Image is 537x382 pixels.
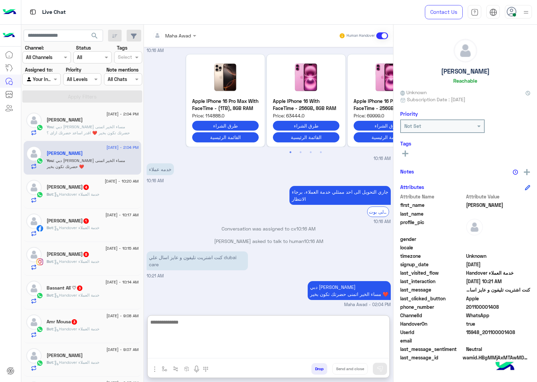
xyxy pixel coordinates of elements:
[147,163,174,175] p: 14/8/2025, 10:16 AM
[83,185,89,190] span: 4
[47,218,89,224] h5: Alaa Mohamed
[400,320,465,327] span: HandoverOn
[354,60,420,94] img: Apple-IPhone-16-Plus-With-FaceTime-256GB-8GB-RAM_Apple_22117_1.jpeg
[296,226,315,231] span: 10:16 AM
[400,168,414,174] h6: Notes
[466,278,531,285] span: 2025-08-14T07:21:08.798Z
[400,140,530,146] h6: Tags
[400,193,465,200] span: Attribute Name
[400,236,465,243] span: gender
[25,44,44,51] label: Channel:
[36,360,43,366] img: WhatsApp
[466,236,531,243] span: null
[66,66,81,73] label: Priority
[297,149,304,156] button: 2 of 2
[400,252,465,260] span: timezone
[106,111,138,117] span: [DATE] - 2:04 PM
[466,193,531,200] span: Attribute Value
[453,78,477,84] h6: Reachable
[466,244,531,251] span: null
[105,212,138,218] span: [DATE] - 10:17 AM
[304,238,323,244] span: 10:16 AM
[203,366,208,372] img: make a call
[42,8,66,17] p: Live Chat
[466,201,531,209] span: Karim
[26,315,42,330] img: defaultAdmin.png
[53,360,99,365] span: : Handover خدمة العملاء
[466,346,531,353] span: 0
[400,184,424,190] h6: Attributes
[106,66,138,73] label: Note mentions
[192,121,259,131] button: طرق الشراء
[524,169,530,175] img: add
[466,337,531,344] span: null
[47,158,53,163] span: You
[466,261,531,268] span: 2025-08-14T07:16:00.941Z
[86,30,103,44] button: search
[26,180,42,195] img: defaultAdmin.png
[407,96,465,103] span: Subscription Date : [DATE]
[53,259,99,264] span: : Handover خدمة العملاء
[36,191,43,198] img: WhatsApp
[147,308,391,315] p: [PERSON_NAME] joined the conversation
[173,366,178,372] img: Trigger scenario
[22,90,142,103] button: Apply Filters
[36,158,43,164] img: WhatsApp
[26,113,42,128] img: defaultAdmin.png
[105,178,138,184] span: [DATE] - 10:20 AM
[53,293,99,298] span: : Handover خدمة العملاء
[47,251,89,257] h5: Yousef Mahmoud
[36,225,43,232] img: Facebook
[26,214,42,229] img: defaultAdmin.png
[53,225,99,230] span: : Handover خدمة العملاء
[170,363,181,374] button: Trigger scenario
[25,66,53,73] label: Assigned to:
[466,329,531,336] span: 15948_201100001408
[36,124,43,131] img: WhatsApp
[273,98,339,112] p: Apple IPhone 16 With FaceTime - 256GB, 8GB RAM
[400,303,465,310] span: phone_number
[471,8,479,16] img: tab
[106,347,138,353] span: [DATE] - 9:07 AM
[47,326,53,331] span: Bot
[106,144,138,151] span: [DATE] - 2:04 PM
[105,279,138,285] span: [DATE] - 10:14 AM
[36,326,43,333] img: WhatsApp
[83,218,89,224] span: 1
[354,98,420,112] p: Apple IPhone 16 Plus With FaceTime - 256GB, 8GB RAM
[147,178,164,183] span: 10:16 AM
[289,186,391,205] p: 14/8/2025, 10:16 AM
[466,320,531,327] span: true
[192,60,259,94] img: Apple-IPhone-16-Pro-Max-With-FaceTime-1TB-8GB-RAM_Apple_21951_1.jpeg
[47,151,83,156] h5: Karim
[354,132,420,142] button: القائمة الرئيسية
[162,366,167,372] img: select flow
[513,169,518,175] img: notes
[400,269,465,276] span: last_visited_flow
[47,293,53,298] span: Bot
[522,8,530,17] img: profile
[147,225,391,232] p: Conversation was assigned to cx
[287,149,294,156] button: 1 of 2
[466,303,531,310] span: 201100001408
[273,60,339,94] img: Apple-IPhone-16-With-FaceTime-256GB-8GB-RAM_Apple_22118_1.jpeg
[29,8,37,16] img: tab
[181,363,193,374] button: create order
[400,278,465,285] span: last_interaction
[147,251,248,270] p: 14/8/2025, 10:21 AM
[400,244,465,251] span: locale
[400,201,465,209] span: first_name
[72,319,77,325] span: 3
[53,192,99,197] span: : Handover خدمة العملاء
[441,67,490,75] h5: [PERSON_NAME]
[26,281,42,296] img: defaultAdmin.png
[400,111,418,117] h6: Priority
[463,354,530,361] span: wamid.HBgMMjAxMTAwMDAxNDA4FQIAEhgUM0E0Rjk3NTFDMkVEQ0ZENjBBQjQA
[273,121,339,131] button: طرق الشراء
[53,326,99,331] span: : Handover خدمة العملاء
[400,286,465,293] span: last_message
[117,44,127,51] label: Tags
[307,149,314,156] button: 3 of 2
[400,295,465,302] span: last_clicked_button
[468,5,481,19] a: tab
